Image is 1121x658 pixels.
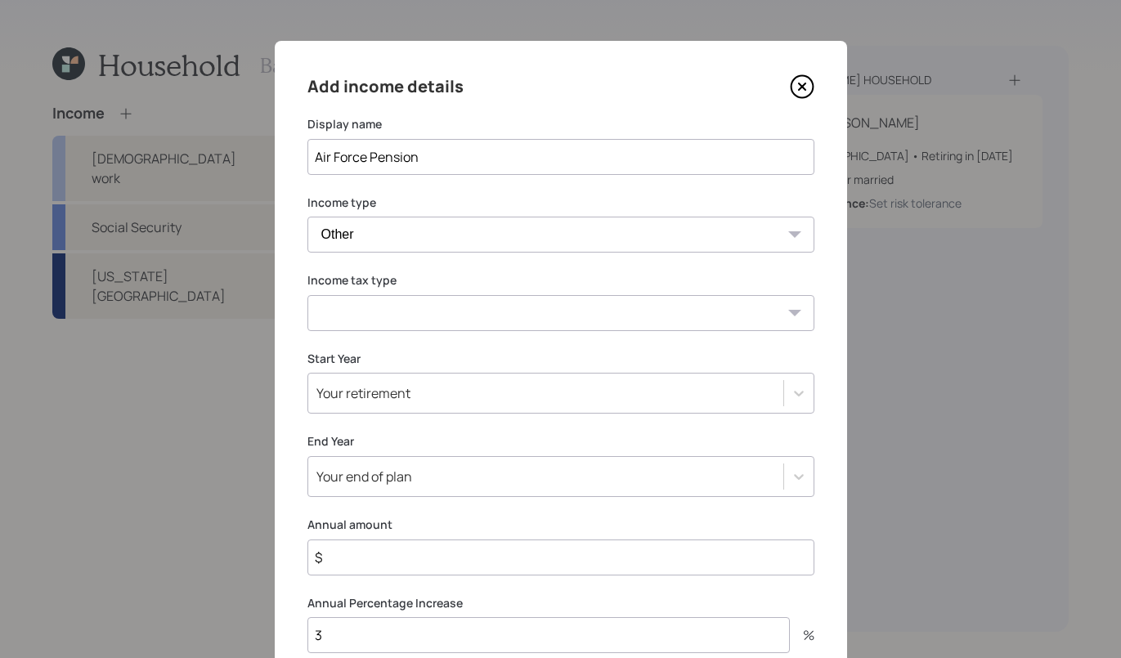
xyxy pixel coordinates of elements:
label: Annual amount [307,517,814,533]
div: Your end of plan [316,468,412,486]
label: Display name [307,116,814,132]
div: % [790,629,814,642]
label: Income type [307,195,814,211]
label: Annual Percentage Increase [307,595,814,611]
div: Your retirement [316,384,410,402]
label: Income tax type [307,272,814,289]
h4: Add income details [307,74,464,100]
label: Start Year [307,351,814,367]
label: End Year [307,433,814,450]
